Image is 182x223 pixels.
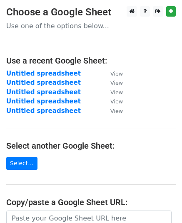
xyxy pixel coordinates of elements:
small: View [110,108,123,114]
small: View [110,98,123,105]
a: Untitled spreadsheet [6,98,81,105]
h3: Choose a Google Sheet [6,6,176,18]
a: View [102,107,123,115]
small: View [110,80,123,86]
a: Untitled spreadsheet [6,88,81,96]
a: Untitled spreadsheet [6,70,81,77]
a: View [102,98,123,105]
p: Use one of the options below... [6,22,176,30]
h4: Select another Google Sheet: [6,141,176,151]
small: View [110,71,123,77]
a: View [102,79,123,86]
a: Untitled spreadsheet [6,79,81,86]
a: Untitled spreadsheet [6,107,81,115]
h4: Use a recent Google Sheet: [6,56,176,66]
a: View [102,88,123,96]
a: Select... [6,157,37,170]
h4: Copy/paste a Google Sheet URL: [6,197,176,207]
small: View [110,89,123,96]
a: View [102,70,123,77]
